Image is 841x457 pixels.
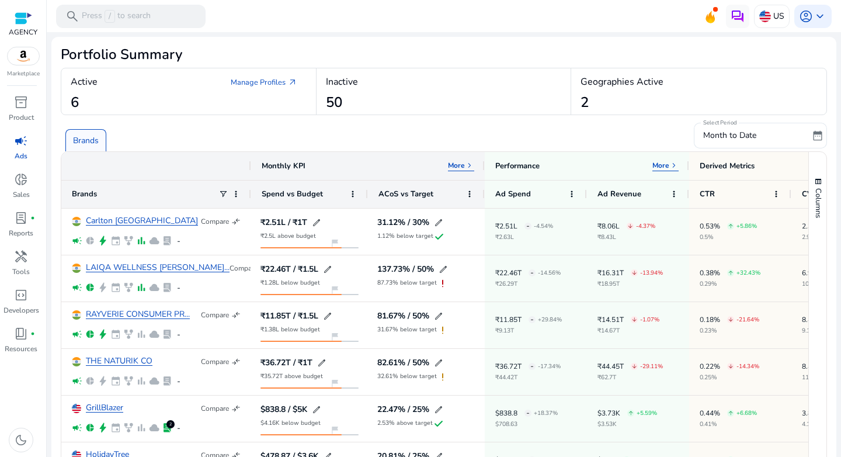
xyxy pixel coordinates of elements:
span: arrow_upward [728,223,734,229]
span: compare_arrows [231,310,241,320]
span: edit [434,218,443,227]
h4: Inactive [326,77,358,88]
span: family_history [123,282,134,293]
span: cloud [149,329,159,340]
p: 31.67% below target [377,327,437,333]
span: Ad Spend [495,189,531,199]
p: ₹36.72T [495,363,522,370]
a: Manage Profiles [221,72,307,93]
span: lab_profile [162,236,172,246]
p: -21.64% [736,317,759,323]
p: $4.16K below budget [260,420,321,426]
p: ₹44.42T [495,375,561,380]
p: Compare [230,264,258,273]
span: / [105,10,115,23]
span: edit [312,405,321,414]
p: ₹1.28L below budget [260,280,320,286]
p: -4.54% [534,223,553,229]
p: ₹9.13T [495,328,562,334]
span: pie_chart [85,376,95,386]
span: bolt [98,329,108,340]
span: compare_arrows [231,404,241,413]
h5: ₹36.72T / ₹1T [260,359,312,367]
span: date_range [812,130,823,141]
p: ₹2.51L [495,223,517,230]
span: dark_mode [14,433,28,447]
span: donut_small [14,172,28,186]
span: bolt [98,236,108,246]
span: event [110,376,121,386]
p: -14.34% [736,363,759,369]
p: -4.37% [636,223,655,229]
span: bar_chart [136,236,147,246]
h5: 82.61% / 50% [377,359,429,367]
span: bar_chart [136,329,147,340]
a: GrillBlazer [86,404,123,413]
span: edit [312,218,321,227]
p: -1.07% [640,317,659,323]
p: US [773,6,784,26]
span: Ad Revenue [597,189,641,199]
h5: 81.67% / 50% [377,312,429,320]
a: Carlton [GEOGRAPHIC_DATA] [86,217,198,226]
p: ₹2.63L [495,234,553,240]
p: -29.11% [640,363,663,369]
span: - [526,214,530,238]
span: - [530,354,534,378]
p: Compare [201,217,229,226]
p: +18.37% [534,410,558,416]
p: +29.84% [538,317,562,323]
p: ₹11.85T [495,316,522,323]
p: ₹14.67T [597,328,659,334]
p: ₹22.46T [495,269,522,276]
span: Spend vs Budget [262,189,323,199]
mat-label: Select Period [703,119,736,127]
span: bolt [98,376,108,386]
h4: Active [71,77,98,88]
span: campaign [72,376,82,386]
span: arrow_upward [728,270,734,276]
p: 0.41% [700,421,757,427]
p: ₹18.95T [597,281,663,287]
span: family_history [123,236,134,246]
span: cloud [149,423,159,433]
span: campaign [72,236,82,246]
span: Columns [813,188,823,218]
p: 0.18% [700,316,720,323]
p: ₹1.38L below budget [260,327,320,333]
span: family_history [123,329,134,340]
span: pie_chart [85,423,95,433]
span: arrow_upward [728,410,734,416]
h5: 137.73% / 50% [377,265,434,273]
span: arrow_downward [627,223,633,229]
span: handyman [14,250,28,264]
p: 8.41% [802,316,822,323]
p: Resources [5,344,37,354]
span: arrow_downward [728,317,734,323]
span: ACoS vs Target [378,189,433,199]
p: More [652,161,669,170]
p: +5.59% [637,410,657,416]
p: Compare [201,310,229,320]
p: Reports [9,228,33,238]
img: in.svg [72,310,81,320]
span: arrow_outward [288,78,297,87]
p: Sales [13,189,30,200]
p: Ads [15,151,27,161]
img: in.svg [72,264,81,273]
p: +6.68% [736,410,757,416]
span: keyboard_arrow_right [465,161,474,170]
a: RAYVERIE CONSUMER PR... [86,310,190,319]
span: exclamation [437,371,449,383]
span: edit [323,265,332,274]
span: flag_2 [330,332,339,341]
img: in.svg [72,357,81,366]
span: family_history [123,423,134,433]
p: Compare [201,404,229,413]
span: Month to Date [703,130,756,141]
span: inventory_2 [14,95,28,109]
span: bolt [98,423,108,433]
p: 1.12% below target [377,233,433,239]
p: Product [9,112,34,123]
a: THE NATURIK CO [86,357,152,366]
